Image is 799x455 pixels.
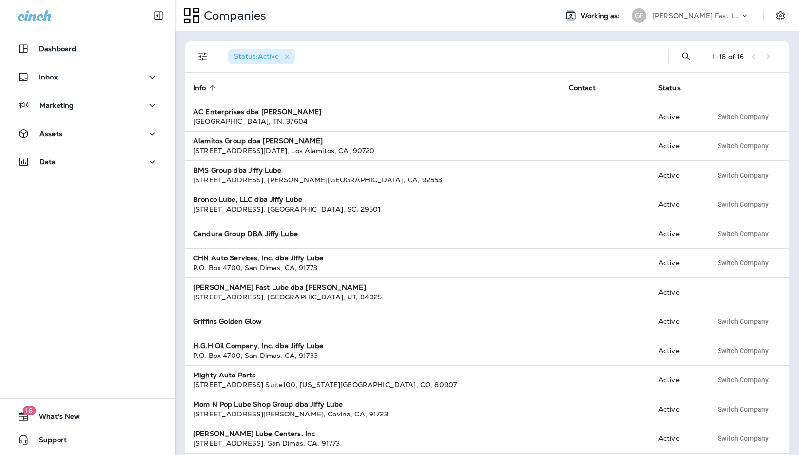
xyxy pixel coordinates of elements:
[718,142,769,149] span: Switch Company
[650,277,704,307] td: Active
[650,424,704,453] td: Active
[39,101,74,109] p: Marketing
[712,431,774,446] button: Switch Company
[632,8,646,23] div: GF
[193,409,553,419] div: [STREET_ADDRESS][PERSON_NAME] , Covina , CA , 91723
[193,317,262,326] strong: Griffins Golden Glow
[718,201,769,208] span: Switch Company
[193,438,553,448] div: [STREET_ADDRESS] , San Dimas , CA , 91773
[39,45,76,53] p: Dashboard
[718,259,769,266] span: Switch Company
[193,254,323,262] strong: CHN Auto Services, Inc. dba Jiffy Lube
[193,83,219,92] span: Info
[228,49,295,64] div: Status:Active
[193,204,553,214] div: [STREET_ADDRESS] , [GEOGRAPHIC_DATA] , SC , 29501
[193,146,553,156] div: [STREET_ADDRESS][DATE] , Los Alamitos , CA , 90720
[193,229,298,238] strong: Candura Group DBA Jiffy Lube
[712,373,774,387] button: Switch Company
[193,117,553,126] div: [GEOGRAPHIC_DATA] , TN , 37604
[193,137,323,145] strong: Alamitos Group dba [PERSON_NAME]
[193,283,366,292] strong: [PERSON_NAME] Fast Lube dba [PERSON_NAME]
[10,407,166,426] button: 16What's New
[650,365,704,395] td: Active
[650,102,704,131] td: Active
[718,347,769,354] span: Switch Company
[193,263,553,273] div: P.O. Box 4700 , San Dimas , CA , 91773
[658,83,693,92] span: Status
[677,47,696,66] button: Search Companies
[234,52,279,60] span: Status : Active
[712,138,774,153] button: Switch Company
[712,314,774,329] button: Switch Company
[193,175,553,185] div: [STREET_ADDRESS] , [PERSON_NAME][GEOGRAPHIC_DATA] , CA , 92553
[772,7,789,24] button: Settings
[718,318,769,325] span: Switch Company
[22,406,36,415] span: 16
[650,248,704,277] td: Active
[10,39,166,59] button: Dashboard
[10,124,166,143] button: Assets
[569,84,596,92] span: Contact
[200,8,266,23] p: Companies
[193,47,213,66] button: Filters
[712,168,774,182] button: Switch Company
[650,395,704,424] td: Active
[712,226,774,241] button: Switch Company
[193,195,302,204] strong: Bronco Lube, LLC dba Jiffy Lube
[658,84,681,92] span: Status
[193,400,343,409] strong: Mom N Pop Lube Shop Group dba Jiffy Lube
[569,83,608,92] span: Contact
[718,376,769,383] span: Switch Company
[29,413,80,424] span: What's New
[718,172,769,178] span: Switch Company
[193,166,281,175] strong: BMS Group dba Jiffy Lube
[650,307,704,336] td: Active
[718,113,769,120] span: Switch Company
[193,107,321,116] strong: AC Enterprises dba [PERSON_NAME]
[718,435,769,442] span: Switch Company
[712,109,774,124] button: Switch Company
[145,6,172,25] button: Collapse Sidebar
[650,219,704,248] td: Active
[39,73,58,81] p: Inbox
[581,12,622,20] span: Working as:
[10,67,166,87] button: Inbox
[650,190,704,219] td: Active
[650,131,704,160] td: Active
[712,402,774,416] button: Switch Company
[193,341,323,350] strong: H.G.H Oil Company, Inc. dba Jiffy Lube
[193,429,315,438] strong: [PERSON_NAME] Lube Centers, Inc
[650,160,704,190] td: Active
[39,130,62,138] p: Assets
[29,436,67,448] span: Support
[712,197,774,212] button: Switch Company
[718,406,769,413] span: Switch Company
[712,53,744,60] div: 1 - 16 of 16
[193,351,553,360] div: P.O. Box 4700 , San Dimas , CA , 91733
[712,256,774,270] button: Switch Company
[718,230,769,237] span: Switch Company
[10,96,166,115] button: Marketing
[39,158,56,166] p: Data
[650,336,704,365] td: Active
[193,371,255,379] strong: Mighty Auto Parts
[652,12,740,20] p: [PERSON_NAME] Fast Lube dba [PERSON_NAME]
[193,84,206,92] span: Info
[193,292,553,302] div: [STREET_ADDRESS] , [GEOGRAPHIC_DATA] , UT , 84025
[712,343,774,358] button: Switch Company
[10,430,166,450] button: Support
[10,152,166,172] button: Data
[193,380,553,390] div: [STREET_ADDRESS] Suite100 , [US_STATE][GEOGRAPHIC_DATA] , CO , 80907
